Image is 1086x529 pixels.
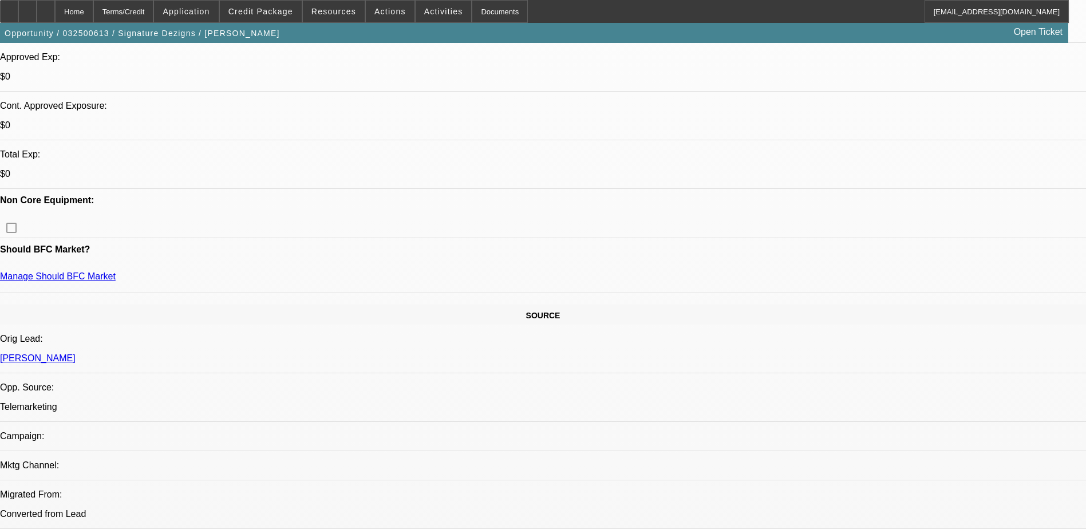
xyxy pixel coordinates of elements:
span: Activities [424,7,463,16]
span: Credit Package [228,7,293,16]
button: Activities [416,1,472,22]
button: Credit Package [220,1,302,22]
button: Application [154,1,218,22]
span: SOURCE [526,311,560,320]
button: Resources [303,1,365,22]
span: Opportunity / 032500613 / Signature Dezigns / [PERSON_NAME] [5,29,280,38]
a: Open Ticket [1009,22,1067,42]
span: Application [163,7,210,16]
span: Resources [311,7,356,16]
button: Actions [366,1,414,22]
span: Actions [374,7,406,16]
